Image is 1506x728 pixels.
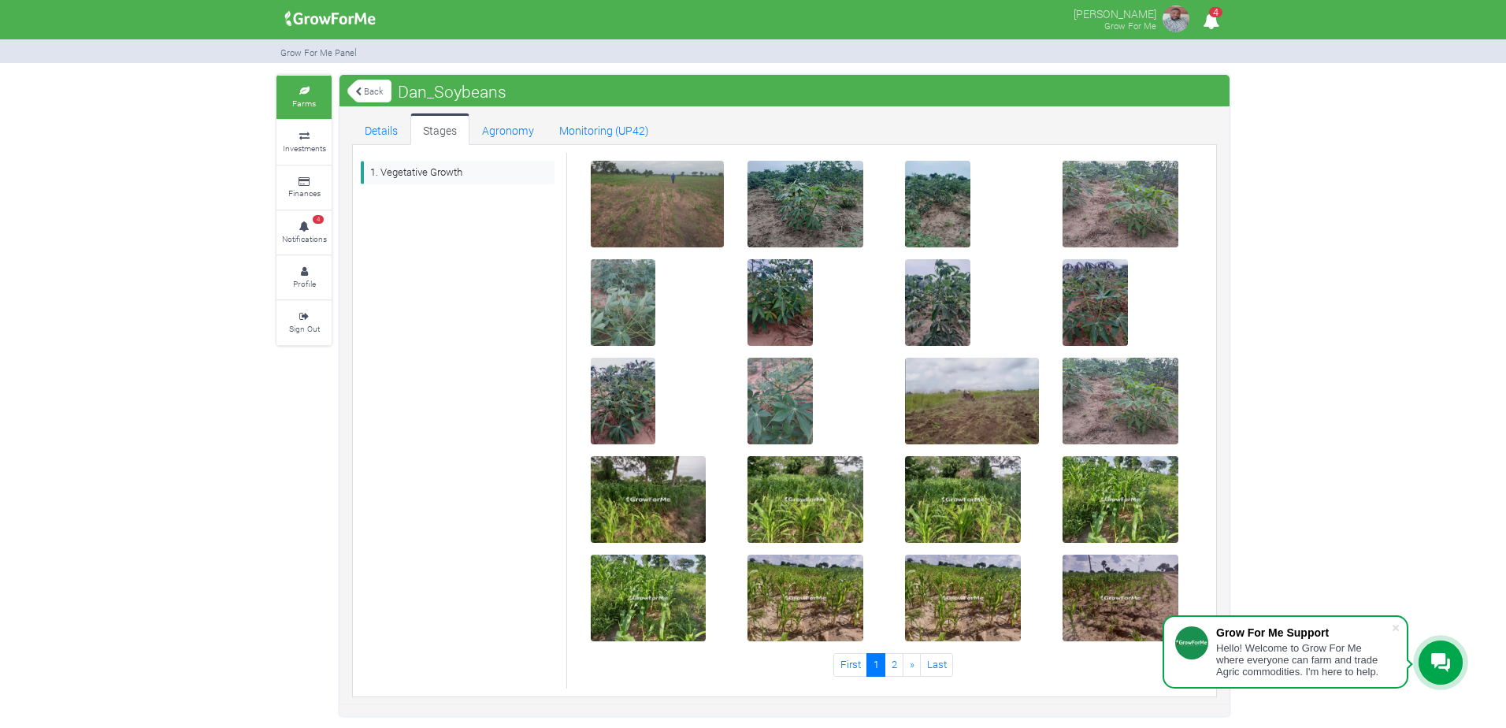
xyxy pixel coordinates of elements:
[579,653,1209,676] nav: Page Navigation
[1216,626,1391,639] div: Grow For Me Support
[410,113,469,145] a: Stages
[276,76,332,119] a: Farms
[1196,3,1226,39] i: Notifications
[289,323,320,334] small: Sign Out
[276,166,332,210] a: Finances
[394,76,510,107] span: Dan_Soybeans
[276,301,332,344] a: Sign Out
[293,278,316,289] small: Profile
[920,653,953,676] a: Last
[866,653,885,676] a: 1
[276,211,332,254] a: 4 Notifications
[283,143,326,154] small: Investments
[1209,7,1222,17] span: 4
[1160,3,1192,35] img: growforme image
[282,233,327,244] small: Notifications
[885,653,903,676] a: 2
[1216,642,1391,678] div: Hello! Welcome to Grow For Me where everyone can farm and trade Agric commodities. I'm here to help.
[276,121,332,164] a: Investments
[1196,15,1226,30] a: 4
[313,215,324,225] span: 4
[347,78,391,104] a: Back
[547,113,662,145] a: Monitoring (UP42)
[276,256,332,299] a: Profile
[280,3,381,35] img: growforme image
[1104,20,1156,32] small: Grow For Me
[352,113,410,145] a: Details
[288,188,321,199] small: Finances
[361,161,555,184] a: 1. Vegetative Growth
[910,657,914,671] span: »
[280,46,357,58] small: Grow For Me Panel
[1074,3,1156,22] p: [PERSON_NAME]
[292,98,316,109] small: Farms
[833,653,867,676] a: First
[469,113,547,145] a: Agronomy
